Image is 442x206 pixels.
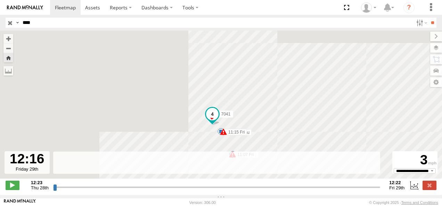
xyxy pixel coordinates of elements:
button: Zoom in [3,34,13,43]
strong: 12:23 [31,180,49,185]
strong: 12:22 [389,180,404,185]
i: ? [403,2,415,13]
span: Thu 28th Aug 2025 [31,185,49,190]
label: Search Query [15,18,20,28]
label: 11:15 Fri [223,129,247,135]
a: Terms and Conditions [401,200,438,205]
div: antonio fernandez [359,2,379,13]
button: Zoom Home [3,53,13,62]
a: Visit our Website [4,199,36,206]
label: Play/Stop [6,181,19,190]
button: Zoom out [3,43,13,53]
label: Map Settings [430,77,442,87]
label: Measure [3,66,13,76]
label: Search Filter Options [414,18,428,28]
span: Fri 29th Aug 2025 [389,185,404,190]
label: Close [423,181,436,190]
img: rand-logo.svg [7,5,43,10]
span: 7041 [221,112,231,117]
div: 3 [393,152,436,168]
div: Version: 306.00 [189,200,216,205]
div: © Copyright 2025 - [369,200,438,205]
